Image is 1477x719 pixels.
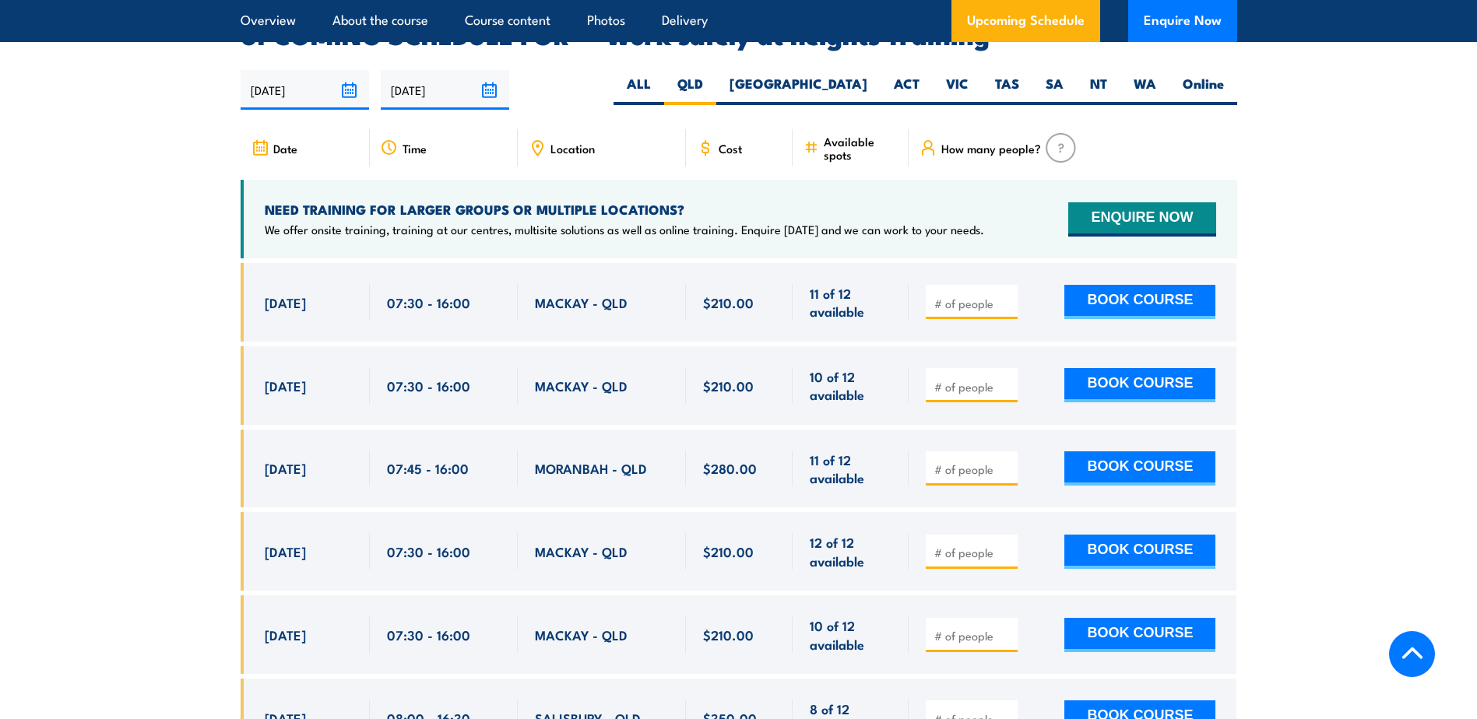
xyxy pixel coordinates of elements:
[265,293,306,311] span: [DATE]
[982,75,1032,105] label: TAS
[1169,75,1237,105] label: Online
[933,75,982,105] label: VIC
[1064,535,1215,569] button: BOOK COURSE
[810,533,891,570] span: 12 of 12 available
[403,142,427,155] span: Time
[265,201,984,218] h4: NEED TRAINING FOR LARGER GROUPS OR MULTIPLE LOCATIONS?
[265,542,306,560] span: [DATE]
[1064,285,1215,319] button: BOOK COURSE
[535,293,628,311] span: MACKAY - QLD
[810,616,891,653] span: 10 of 12 available
[703,626,754,644] span: $210.00
[1120,75,1169,105] label: WA
[265,222,984,237] p: We offer onsite training, training at our centres, multisite solutions as well as online training...
[387,542,470,560] span: 07:30 - 16:00
[387,293,470,311] span: 07:30 - 16:00
[550,142,595,155] span: Location
[273,142,297,155] span: Date
[934,379,1012,395] input: # of people
[810,367,891,404] span: 10 of 12 available
[934,296,1012,311] input: # of people
[535,542,628,560] span: MACKAY - QLD
[934,545,1012,560] input: # of people
[934,461,1012,477] input: # of people
[703,377,754,395] span: $210.00
[241,23,1237,45] h2: UPCOMING SCHEDULE FOR - "Work safely at heights Training"
[387,626,470,644] span: 07:30 - 16:00
[824,135,898,161] span: Available spots
[1032,75,1077,105] label: SA
[265,377,306,395] span: [DATE]
[387,459,469,477] span: 07:45 - 16:00
[703,293,754,311] span: $210.00
[703,459,757,477] span: $280.00
[614,75,664,105] label: ALL
[941,142,1041,155] span: How many people?
[265,626,306,644] span: [DATE]
[810,284,891,321] span: 11 of 12 available
[719,142,742,155] span: Cost
[1064,618,1215,652] button: BOOK COURSE
[716,75,881,105] label: [GEOGRAPHIC_DATA]
[535,626,628,644] span: MACKAY - QLD
[1077,75,1120,105] label: NT
[265,459,306,477] span: [DATE]
[934,628,1012,644] input: # of people
[535,377,628,395] span: MACKAY - QLD
[381,70,509,110] input: To date
[664,75,716,105] label: QLD
[1064,451,1215,486] button: BOOK COURSE
[535,459,647,477] span: MORANBAH - QLD
[810,451,891,487] span: 11 of 12 available
[387,377,470,395] span: 07:30 - 16:00
[881,75,933,105] label: ACT
[1064,368,1215,402] button: BOOK COURSE
[703,542,754,560] span: $210.00
[1068,202,1215,237] button: ENQUIRE NOW
[241,70,369,110] input: From date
